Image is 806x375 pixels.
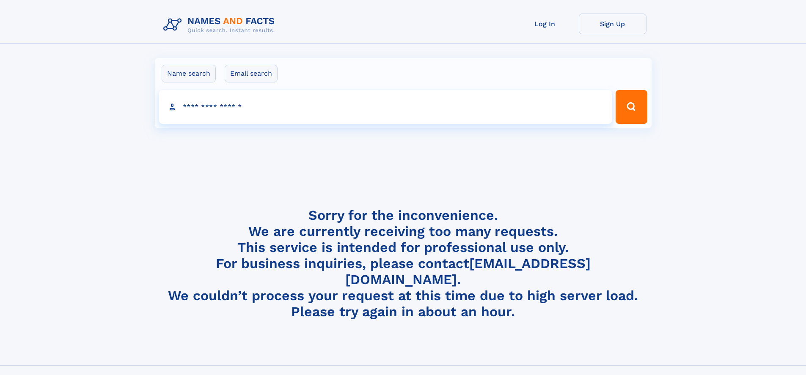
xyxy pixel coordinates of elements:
[616,90,647,124] button: Search Button
[160,14,282,36] img: Logo Names and Facts
[159,90,612,124] input: search input
[345,255,591,287] a: [EMAIL_ADDRESS][DOMAIN_NAME]
[511,14,579,34] a: Log In
[162,65,216,82] label: Name search
[225,65,278,82] label: Email search
[160,207,646,320] h4: Sorry for the inconvenience. We are currently receiving too many requests. This service is intend...
[579,14,646,34] a: Sign Up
